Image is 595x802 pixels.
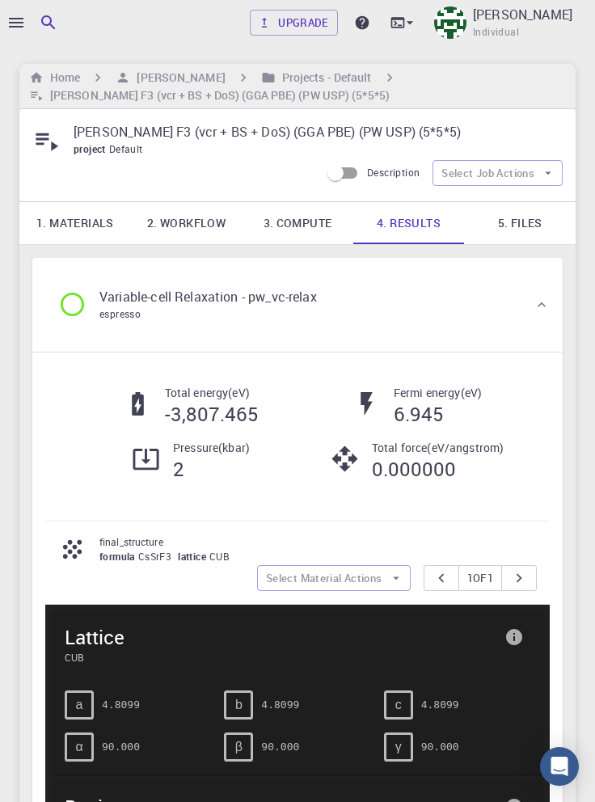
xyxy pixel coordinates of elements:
[74,142,109,155] span: project
[372,440,504,456] p: Total force ( eV/angstrom )
[394,401,482,427] h5: 6.945
[372,456,504,482] h5: 0.000000
[19,202,131,244] a: 1. Materials
[473,5,572,24] p: [PERSON_NAME]
[367,166,420,179] span: Description
[178,550,209,563] span: lattice
[75,740,82,754] span: α
[74,122,550,141] p: [PERSON_NAME] F3 (vcr + BS + DoS) (GGA PBE) (PW USP) (5*5*5)
[99,534,524,549] p: final_structure
[261,732,299,761] pre: 90.000
[165,401,259,427] h5: -3,807.465
[395,698,402,712] span: c
[276,69,372,87] h6: Projects - Default
[173,456,250,482] h5: 2
[165,385,259,401] p: Total energy ( eV )
[261,690,299,719] pre: 4.8099
[498,621,530,653] button: info
[131,202,243,244] a: 2. Workflow
[433,160,563,186] button: Select Job Actions
[130,69,225,87] h6: [PERSON_NAME]
[99,287,317,306] p: Variable-cell Relaxation - pw_vc-relax
[473,24,519,40] span: Individual
[242,202,353,244] a: 3. Compute
[540,747,579,786] div: Open Intercom Messenger
[353,202,465,244] a: 4. Results
[65,650,498,665] span: CUB
[434,6,466,39] img: Taha Yusuf
[26,69,569,104] nav: breadcrumb
[44,69,80,87] h6: Home
[421,690,459,719] pre: 4.8099
[102,690,140,719] pre: 4.8099
[99,307,141,320] span: espresso
[99,550,138,563] span: formula
[32,258,563,352] div: Variable-cell Relaxation - pw_vc-relaxespresso
[209,550,236,563] span: CUB
[44,87,390,104] h6: [PERSON_NAME] F3 (vcr + BS + DoS) (GGA PBE) (PW USP) (5*5*5)
[250,10,338,36] a: Upgrade
[235,740,243,754] span: β
[34,11,84,26] span: Destek
[76,698,83,712] span: a
[458,565,503,591] button: 1of1
[102,732,140,761] pre: 90.000
[394,385,482,401] p: Fermi energy ( eV )
[421,732,459,761] pre: 90.000
[257,565,411,591] button: Select Material Actions
[109,142,150,155] span: Default
[424,565,538,591] div: pager
[464,202,576,244] a: 5. Files
[65,624,498,650] span: Lattice
[173,440,250,456] p: Pressure ( kbar )
[138,550,178,563] span: CsSrF3
[235,698,243,712] span: b
[395,740,402,754] span: γ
